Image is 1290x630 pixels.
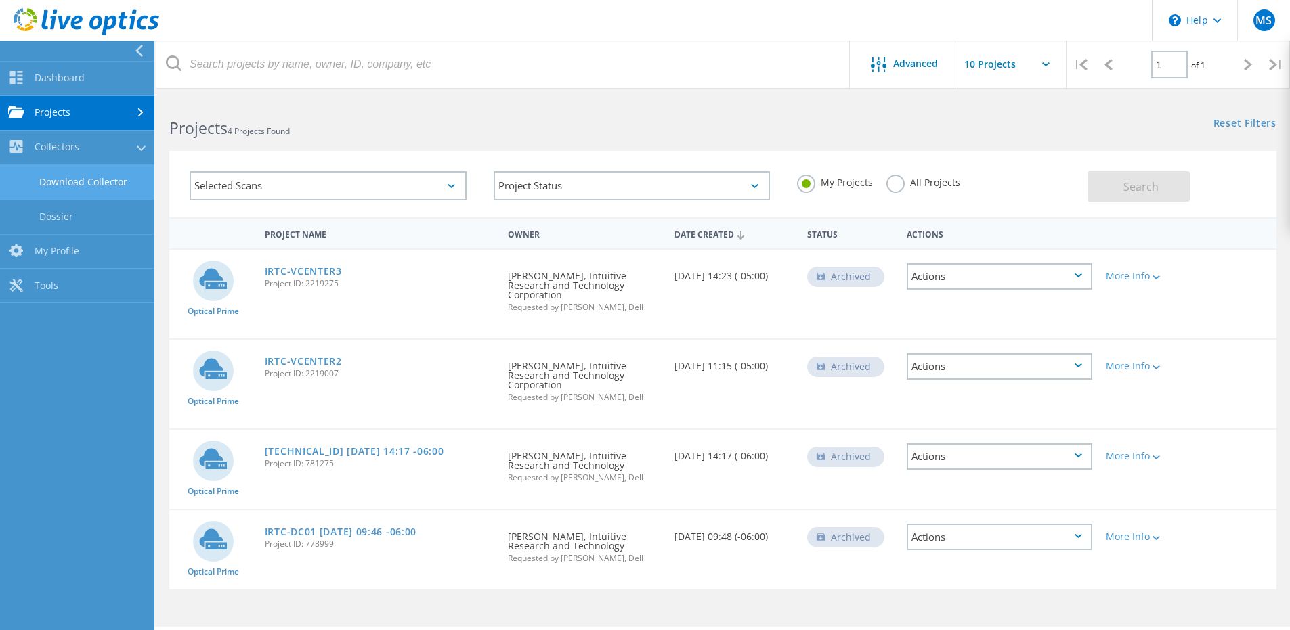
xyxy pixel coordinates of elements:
div: More Info [1106,361,1181,371]
div: [PERSON_NAME], Intuitive Research and Technology [501,510,667,576]
span: Optical Prime [188,568,239,576]
span: 4 Projects Found [228,125,290,137]
label: My Projects [797,175,873,187]
div: [DATE] 09:48 (-06:00) [668,510,800,555]
div: More Info [1106,451,1181,461]
div: Actions [907,353,1092,380]
div: Archived [807,357,884,377]
div: [DATE] 14:23 (-05:00) [668,250,800,294]
a: IRTC-VCENTER3 [265,267,342,276]
span: MS [1255,15,1272,26]
div: Actions [907,263,1092,290]
label: All Projects [886,175,960,187]
div: Date Created [668,221,800,246]
div: | [1067,41,1094,89]
div: Actions [907,524,1092,550]
a: [TECHNICAL_ID] [DATE] 14:17 -06:00 [265,447,444,456]
span: Requested by [PERSON_NAME], Dell [508,303,660,311]
div: Project Name [258,221,502,246]
div: Project Status [494,171,771,200]
a: Reset Filters [1213,118,1276,130]
span: Project ID: 781275 [265,459,495,468]
span: Search [1123,179,1159,194]
svg: \n [1169,14,1181,26]
a: Live Optics Dashboard [14,28,159,38]
span: Project ID: 778999 [265,540,495,548]
div: Archived [807,267,884,287]
input: Search projects by name, owner, ID, company, etc [156,41,851,88]
span: Requested by [PERSON_NAME], Dell [508,554,660,562]
div: More Info [1106,271,1181,281]
span: Project ID: 2219007 [265,369,495,378]
span: Project ID: 2219275 [265,279,495,288]
span: Requested by [PERSON_NAME], Dell [508,474,660,482]
div: Actions [907,443,1092,470]
span: Optical Prime [188,397,239,405]
div: Owner [501,221,667,246]
div: Status [800,221,900,246]
div: Actions [900,221,1099,246]
button: Search [1088,171,1190,202]
div: Archived [807,527,884,547]
span: of 1 [1191,60,1205,71]
span: Optical Prime [188,307,239,315]
span: Requested by [PERSON_NAME], Dell [508,393,660,401]
div: [DATE] 11:15 (-05:00) [668,340,800,384]
div: [PERSON_NAME], Intuitive Research and Technology [501,430,667,495]
div: More Info [1106,532,1181,541]
span: Advanced [893,59,938,68]
b: Projects [169,117,228,139]
div: | [1262,41,1290,89]
span: Optical Prime [188,487,239,495]
a: IRTC-DC01 [DATE] 09:46 -06:00 [265,527,416,537]
div: Selected Scans [190,171,467,200]
div: [PERSON_NAME], Intuitive Research and Technology Corporation [501,250,667,325]
div: Archived [807,447,884,467]
div: [PERSON_NAME], Intuitive Research and Technology Corporation [501,340,667,415]
div: [DATE] 14:17 (-06:00) [668,430,800,474]
a: IRTC-VCENTER2 [265,357,342,366]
